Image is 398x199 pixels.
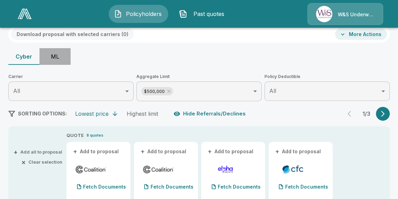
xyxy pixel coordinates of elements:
img: coalitioncyberadmitted [142,164,174,174]
button: More Actions [335,28,387,40]
img: AA Logo [18,9,31,19]
p: QUOTE [66,132,84,139]
p: Fetch Documents [151,184,193,189]
img: cfccyberadmitted [277,164,309,174]
span: × [21,160,26,164]
button: Policyholders IconPolicyholders [109,5,168,23]
img: elphacyberenhanced [209,164,242,174]
span: All [269,87,276,94]
img: coalitioncyber [75,164,107,174]
p: Fetch Documents [285,184,328,189]
p: 8 quotes [87,132,103,138]
span: Carrier [8,73,134,80]
span: + [73,149,77,154]
button: +Add to proposal [72,148,120,155]
img: Past quotes Icon [179,10,187,18]
span: SORTING OPTIONS: [18,111,67,116]
span: Policy Deductible [264,73,390,80]
p: Fetch Documents [83,184,126,189]
button: +Add to proposal [207,148,255,155]
span: Aggregate Limit [136,73,262,80]
span: + [208,149,212,154]
p: Fetch Documents [218,184,261,189]
span: Policyholders [125,10,163,18]
div: Highest limit [127,110,158,117]
button: ML [39,48,71,65]
button: Hide Referrals/Declines [172,107,248,120]
button: +Add to proposal [274,148,323,155]
span: + [13,150,18,154]
span: + [141,149,145,154]
span: All [13,87,20,94]
span: $500,000 [141,87,168,95]
span: + [275,149,279,154]
button: +Add to proposal [139,148,188,155]
div: $500,000 [141,87,173,95]
span: Past quotes [190,10,228,18]
div: Lowest price [75,110,109,117]
img: Policyholders Icon [114,10,122,18]
p: 1 / 3 [359,111,373,116]
button: Download proposal with selected carriers (0) [11,28,134,40]
button: Cyber [8,48,39,65]
button: Past quotes IconPast quotes [174,5,233,23]
button: ×Clear selection [23,160,62,164]
button: +Add all to proposal [15,150,62,154]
